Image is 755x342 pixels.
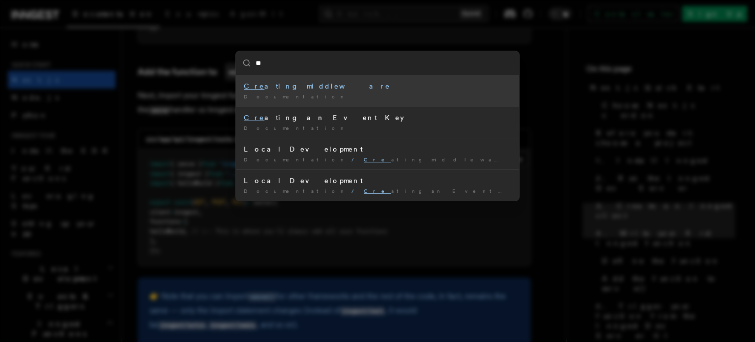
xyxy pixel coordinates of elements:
mark: Cre [244,114,264,122]
span: Documentation [244,93,348,99]
span: Documentation [244,125,348,131]
span: / [351,156,360,162]
span: ating middleware [364,156,512,162]
span: ating an Event Key [364,188,526,194]
span: Documentation [244,188,348,194]
div: Local Development [244,176,511,186]
span: Documentation [244,156,348,162]
div: ating middleware [244,81,511,91]
div: ating an Event Key [244,113,511,123]
mark: Cre [244,82,264,90]
div: Local Development [244,144,511,154]
mark: Cre [364,188,391,194]
mark: Cre [364,156,391,162]
span: / [351,188,360,194]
